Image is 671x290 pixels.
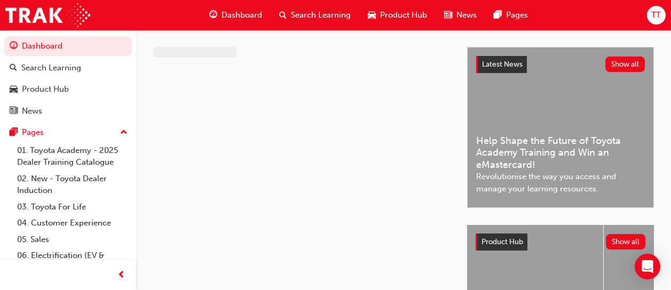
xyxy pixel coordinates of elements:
[13,199,132,215] a: 03. Toyota For Life
[13,215,132,231] a: 04. Customer Experience
[4,123,132,142] button: Pages
[291,9,351,21] span: Search Learning
[606,234,646,249] button: Show all
[201,4,271,26] a: guage-iconDashboard
[5,3,90,27] img: Trak
[482,60,523,69] span: Latest News
[494,9,502,22] span: pages-icon
[4,58,132,78] a: Search Learning
[22,126,44,139] div: Pages
[651,9,661,21] span: TT
[380,9,427,21] span: Product Hub
[4,101,132,121] a: News
[476,135,645,171] span: Help Shape the Future of Toyota Academy Training and Win an eMastercard!
[467,47,654,208] a: Latest NewsShow allHelp Shape the Future of Toyota Academy Training and Win an eMastercard!Revolu...
[647,6,666,25] button: TT
[359,4,436,26] a: car-iconProduct Hub
[476,233,645,251] a: Product HubShow all
[4,79,132,99] a: Product Hub
[368,9,376,22] span: car-icon
[13,231,132,248] a: 05. Sales
[456,9,477,21] span: News
[10,128,18,138] span: pages-icon
[605,57,645,72] button: Show all
[476,56,645,73] a: Latest NewsShow all
[635,254,660,279] div: Open Intercom Messenger
[222,9,262,21] span: Dashboard
[21,62,81,74] div: Search Learning
[117,269,125,282] span: prev-icon
[444,9,452,22] span: news-icon
[4,34,132,123] button: DashboardSearch LearningProduct HubNews
[4,36,132,56] a: Dashboard
[22,83,69,95] div: Product Hub
[10,42,18,51] span: guage-icon
[13,142,132,171] a: 01. Toyota Academy - 2025 Dealer Training Catalogue
[13,171,132,199] a: 02. New - Toyota Dealer Induction
[436,4,485,26] a: news-iconNews
[506,9,528,21] span: Pages
[10,85,18,94] span: car-icon
[271,4,359,26] a: search-iconSearch Learning
[279,9,287,22] span: search-icon
[120,126,128,140] span: up-icon
[13,247,132,276] a: 06. Electrification (EV & Hybrid)
[209,9,217,22] span: guage-icon
[476,171,645,195] span: Revolutionise the way you access and manage your learning resources.
[10,63,17,73] span: search-icon
[485,4,536,26] a: pages-iconPages
[10,107,18,116] span: news-icon
[22,105,42,117] div: News
[481,237,523,246] span: Product Hub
